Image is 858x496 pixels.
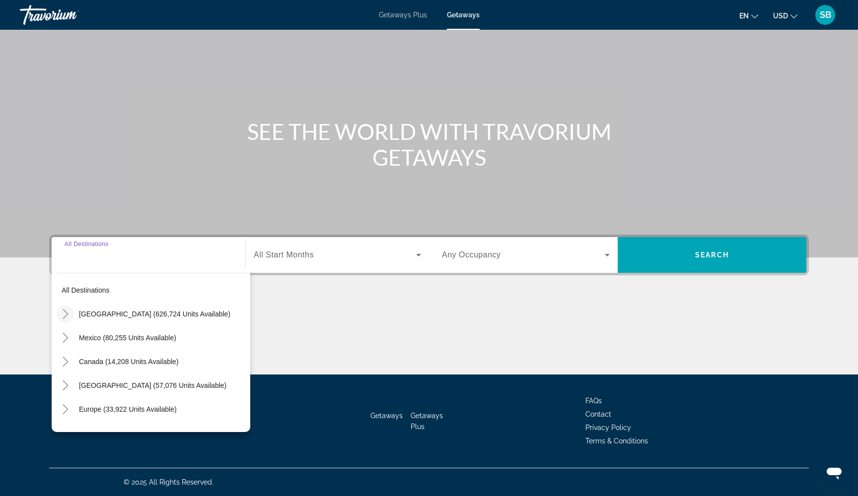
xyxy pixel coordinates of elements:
span: USD [773,12,788,20]
span: SB [820,10,831,20]
button: Toggle Mexico (80,255 units available) [57,329,74,347]
button: Change currency [773,8,797,23]
a: Getaways Plus [379,11,427,19]
h1: SEE THE WORLD WITH TRAVORIUM GETAWAYS [243,119,615,170]
a: Getaways [370,412,403,420]
span: [GEOGRAPHIC_DATA] (626,724 units available) [79,310,230,318]
a: Getaways [447,11,480,19]
span: Europe (33,922 units available) [79,405,177,413]
span: © 2025 All Rights Reserved. [124,478,214,486]
button: Canada (14,208 units available) [74,353,250,371]
div: Search widget [52,237,806,273]
span: All destinations [62,286,110,294]
button: Toggle Caribbean & Atlantic Islands (57,076 units available) [57,377,74,394]
span: Canada (14,208 units available) [79,358,179,366]
a: Contact [585,410,611,418]
span: Any Occupancy [442,250,501,259]
button: Toggle Australia (3,244 units available) [57,425,74,442]
button: Europe (33,922 units available) [74,400,250,418]
a: Terms & Conditions [585,437,648,445]
button: Search [618,237,806,273]
a: FAQs [585,397,602,405]
button: Australia (3,244 units available) [74,424,250,442]
button: Toggle Europe (33,922 units available) [57,401,74,418]
button: Toggle United States (626,724 units available) [57,306,74,323]
button: [GEOGRAPHIC_DATA] (626,724 units available) [74,305,250,323]
button: [GEOGRAPHIC_DATA] (57,076 units available) [74,376,250,394]
span: [GEOGRAPHIC_DATA] (57,076 units available) [79,381,226,389]
iframe: Button to launch messaging window [818,456,850,488]
span: All Destinations [65,241,109,247]
span: All Start Months [254,250,314,259]
a: Travorium [20,2,119,28]
span: Search [695,251,729,259]
button: User Menu [812,4,838,25]
button: All destinations [57,281,250,299]
a: Privacy Policy [585,424,631,432]
span: Mexico (80,255 units available) [79,334,176,342]
button: Mexico (80,255 units available) [74,329,250,347]
span: en [739,12,749,20]
button: Toggle Canada (14,208 units available) [57,353,74,371]
button: Change language [739,8,758,23]
a: Getaways Plus [411,412,443,431]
